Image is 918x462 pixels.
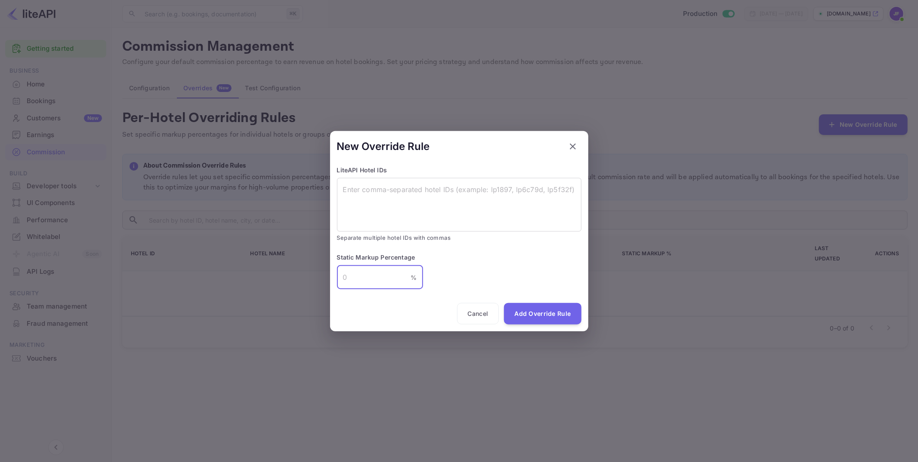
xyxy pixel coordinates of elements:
button: Add Override Rule [504,303,581,324]
p: LiteAPI Hotel IDs [337,165,581,174]
input: 0 [337,265,411,289]
p: Static Markup Percentage [337,253,581,262]
span: Separate multiple hotel IDs with commas [337,233,581,242]
button: Cancel [457,303,499,324]
p: % [411,272,417,281]
h5: New Override Rule [337,139,430,153]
